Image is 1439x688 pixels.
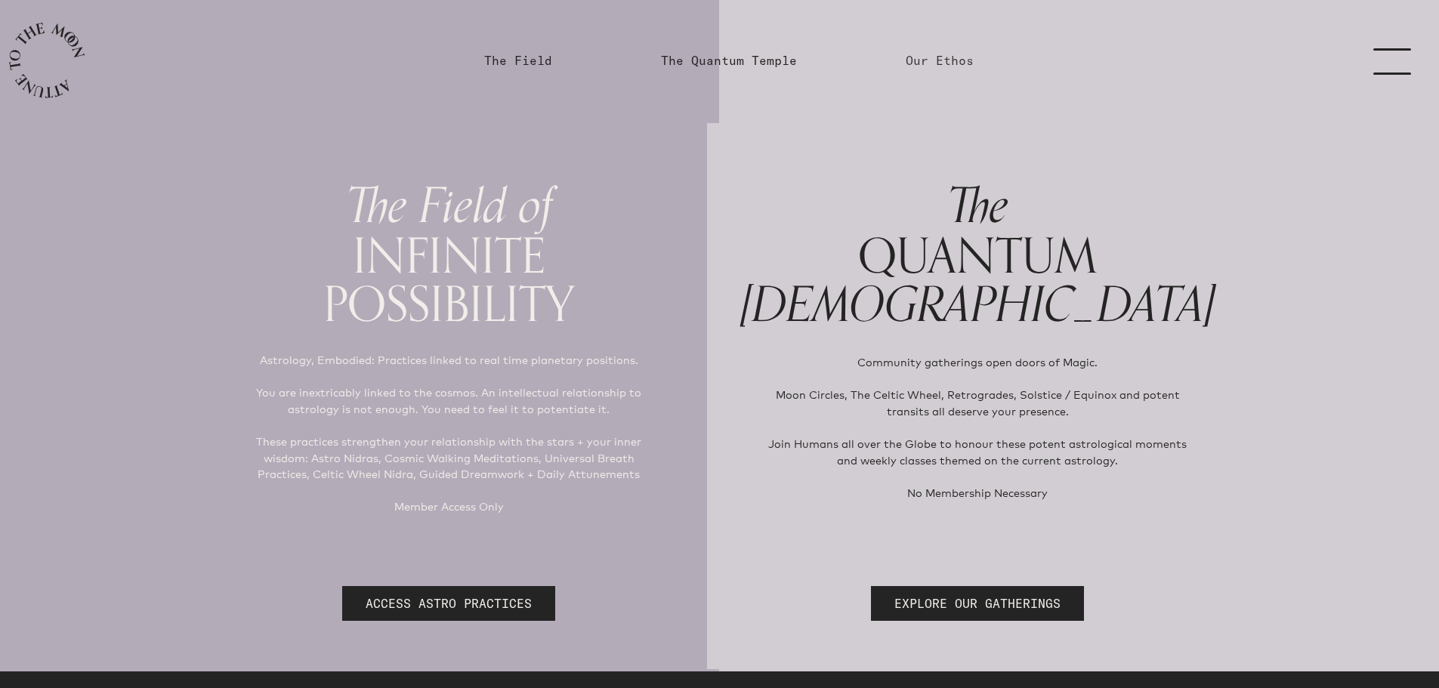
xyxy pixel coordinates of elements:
span: The [947,167,1008,246]
a: The Field [484,51,552,69]
a: Our Ethos [906,51,974,69]
span: [DEMOGRAPHIC_DATA] [740,266,1215,345]
a: The Quantum Temple [661,51,797,69]
a: ACCESS ASTRO PRACTICES [342,586,555,621]
h1: QUANTUM [740,180,1215,330]
h1: INFINITE POSSIBILITY [224,180,674,328]
a: EXPLORE OUR GATHERINGS [871,586,1084,621]
span: The Field of [346,167,552,246]
p: Astrology, Embodied: Practices linked to real time planetary positions. You are inextricably link... [249,352,650,515]
p: Community gatherings open doors of Magic. Moon Circles, The Celtic Wheel, Retrogrades, Solstice /... [764,354,1191,501]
